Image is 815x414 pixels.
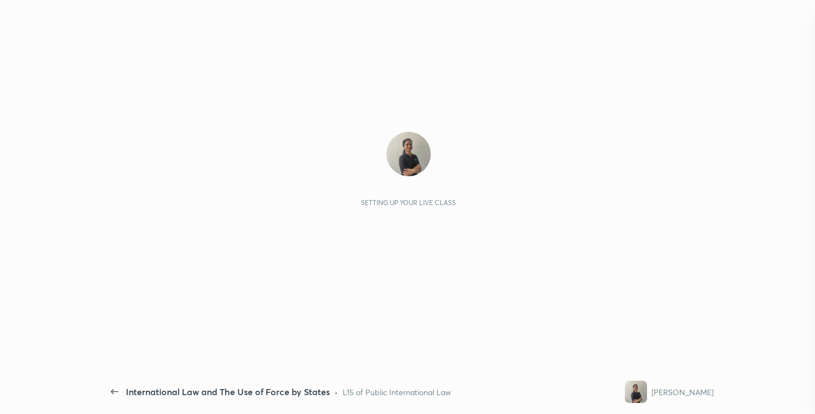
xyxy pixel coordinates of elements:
[343,386,451,398] div: L15 of Public International Law
[334,386,338,398] div: •
[386,132,431,176] img: 85cc559173fc41d5b27497aa80a99b0a.jpg
[651,386,714,398] div: [PERSON_NAME]
[126,385,330,398] div: International Law and The Use of Force by States
[625,381,647,403] img: 85cc559173fc41d5b27497aa80a99b0a.jpg
[361,198,456,207] div: Setting up your live class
